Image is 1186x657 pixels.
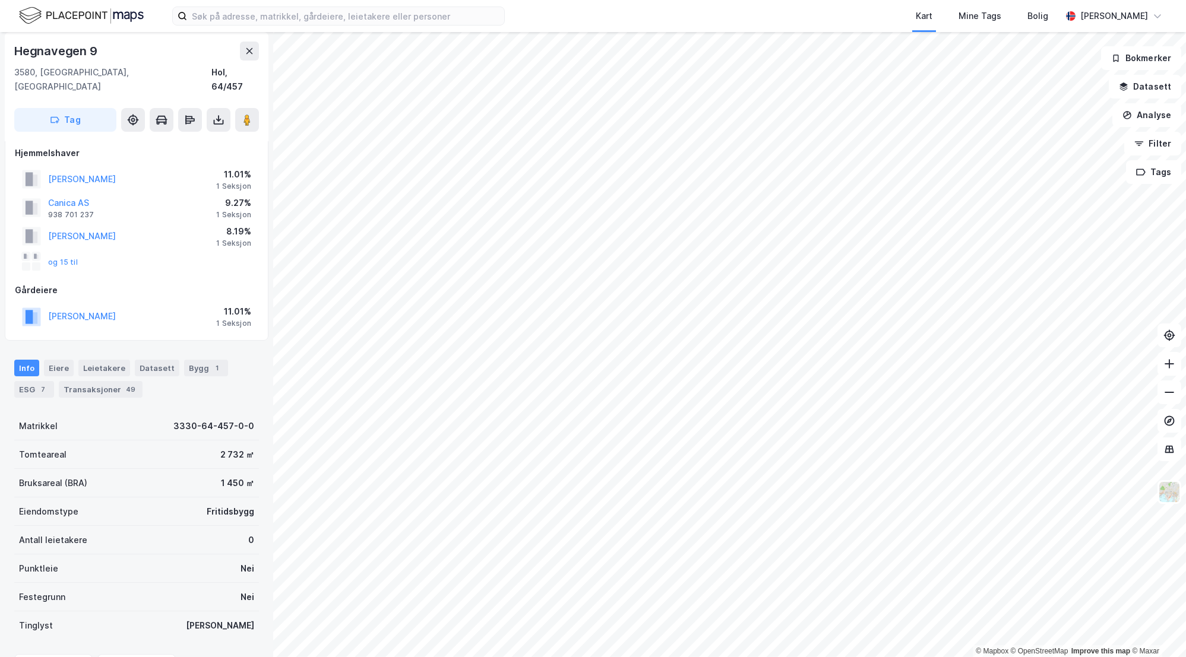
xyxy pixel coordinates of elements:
div: Datasett [135,360,179,376]
div: 2 732 ㎡ [220,447,254,462]
button: Datasett [1109,75,1181,99]
div: 1 [211,362,223,374]
a: Mapbox [976,647,1008,655]
img: Z [1158,481,1181,503]
div: 0 [248,533,254,547]
div: Nei [241,590,254,604]
div: Bruksareal (BRA) [19,476,87,490]
img: logo.f888ab2527a4732fd821a326f86c7f29.svg [19,5,144,26]
div: 8.19% [216,224,251,239]
input: Søk på adresse, matrikkel, gårdeiere, leietakere eller personer [187,7,504,25]
div: 938 701 237 [48,210,94,220]
button: Tags [1126,160,1181,184]
div: Fritidsbygg [207,504,254,519]
div: 1 450 ㎡ [221,476,254,490]
div: Kart [916,9,932,23]
div: Hol, 64/457 [211,65,259,94]
div: Eiendomstype [19,504,78,519]
div: 3330-64-457-0-0 [173,419,254,433]
div: Hegnavegen 9 [14,42,100,61]
div: Eiere [44,360,74,376]
a: OpenStreetMap [1011,647,1068,655]
div: 49 [124,383,138,395]
div: Tinglyst [19,618,53,633]
div: [PERSON_NAME] [186,618,254,633]
button: Filter [1124,132,1181,155]
button: Tag [14,108,116,132]
div: 9.27% [216,196,251,210]
div: Info [14,360,39,376]
a: Improve this map [1071,647,1130,655]
div: ESG [14,381,54,398]
div: Tomteareal [19,447,67,462]
div: 1 Seksjon [216,239,251,248]
div: Transaksjoner [59,381,143,398]
div: 7 [37,383,49,395]
div: 1 Seksjon [216,210,251,220]
div: 11.01% [216,304,251,319]
div: 1 Seksjon [216,319,251,328]
div: Hjemmelshaver [15,146,258,160]
div: Antall leietakere [19,533,87,547]
iframe: Chat Widget [1127,600,1186,657]
div: 3580, [GEOGRAPHIC_DATA], [GEOGRAPHIC_DATA] [14,65,211,94]
div: Bolig [1027,9,1048,23]
div: Kontrollprogram for chat [1127,600,1186,657]
button: Bokmerker [1101,46,1181,70]
div: Gårdeiere [15,283,258,297]
button: Analyse [1112,103,1181,127]
div: 1 Seksjon [216,182,251,191]
div: Festegrunn [19,590,65,604]
div: Punktleie [19,561,58,576]
div: Matrikkel [19,419,58,433]
div: Leietakere [78,360,130,376]
div: Bygg [184,360,228,376]
div: Nei [241,561,254,576]
div: 11.01% [216,167,251,182]
div: Mine Tags [959,9,1001,23]
div: [PERSON_NAME] [1080,9,1148,23]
